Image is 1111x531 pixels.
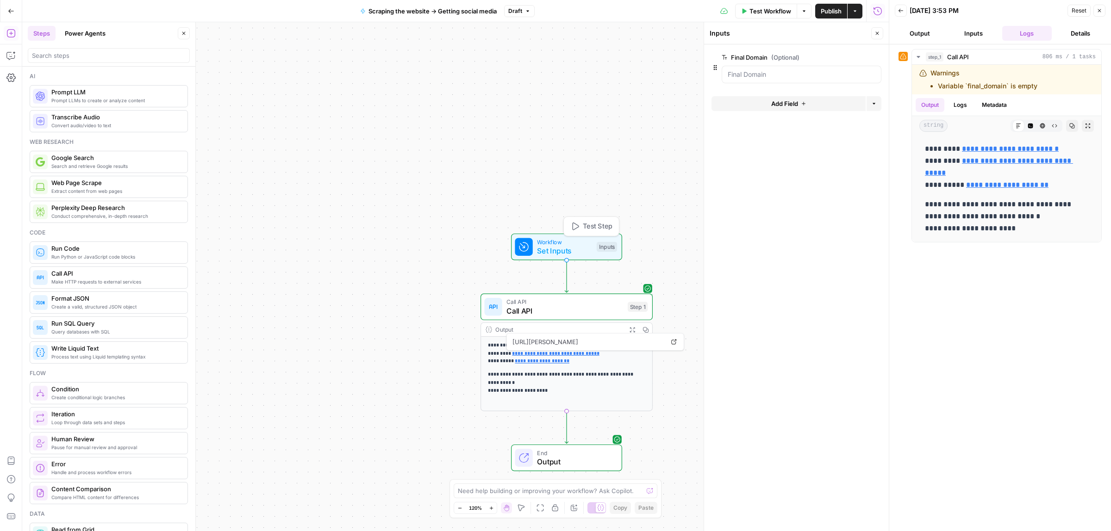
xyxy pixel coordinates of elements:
[51,409,180,419] span: Iteration
[51,494,180,501] span: Compare HTML content for differences
[735,4,797,19] button: Test Workflow
[710,29,868,38] div: Inputs
[821,6,842,16] span: Publish
[51,244,180,253] span: Run Code
[815,4,847,19] button: Publish
[51,303,180,310] span: Create a valid, structured JSON object
[948,98,973,112] button: Logs
[1002,26,1052,41] button: Logs
[537,456,612,467] span: Output
[508,7,522,15] span: Draft
[771,53,799,62] span: (Optional)
[1055,26,1105,41] button: Details
[938,81,1037,91] li: Variable `final_domain` is empty
[537,237,592,246] span: Workflow
[712,96,866,111] button: Add Field
[51,384,180,394] span: Condition
[728,70,875,79] input: Final Domain
[481,445,653,471] div: EndOutput
[947,52,969,62] span: Call API
[949,26,999,41] button: Inputs
[749,6,791,16] span: Test Workflow
[30,510,188,518] div: Data
[30,228,188,237] div: Code
[495,325,622,334] div: Output
[51,97,180,104] span: Prompt LLMs to create or analyze content
[51,112,180,122] span: Transcribe Audio
[1042,53,1096,61] span: 806 ms / 1 tasks
[51,212,180,220] span: Conduct comprehensive, in-depth research
[469,504,482,512] span: 120%
[51,434,180,444] span: Human Review
[51,122,180,129] span: Convert audio/video to text
[32,51,186,60] input: Search steps
[771,99,798,108] span: Add Field
[613,504,627,512] span: Copy
[919,120,948,132] span: string
[638,504,654,512] span: Paste
[1072,6,1086,15] span: Reset
[895,26,945,41] button: Output
[565,260,568,292] g: Edge from start to step_1
[537,448,612,457] span: End
[926,52,943,62] span: step_1
[51,278,180,285] span: Make HTTP requests to external services
[36,488,45,498] img: vrinnnclop0vshvmafd7ip1g7ohf
[368,6,497,16] span: Scraping the website -> Getting social media
[51,203,180,212] span: Perplexity Deep Research
[30,369,188,377] div: Flow
[511,333,666,350] span: [URL][PERSON_NAME]
[51,187,180,195] span: Extract content from web pages
[51,319,180,328] span: Run SQL Query
[51,444,180,451] span: Pause for manual review and approval
[506,297,623,306] span: Call API
[51,394,180,401] span: Create conditional logic branches
[537,245,592,256] span: Set Inputs
[51,459,180,469] span: Error
[610,502,631,514] button: Copy
[504,5,535,17] button: Draft
[355,4,502,19] button: Scraping the website -> Getting social media
[628,302,648,312] div: Step 1
[59,26,111,41] button: Power Agents
[506,305,623,316] span: Call API
[912,49,1101,64] button: 806 ms / 1 tasks
[565,411,568,443] g: Edge from step_1 to end
[1067,5,1091,17] button: Reset
[597,242,617,252] div: Inputs
[30,138,188,146] div: Web research
[51,419,180,426] span: Loop through data sets and steps
[30,72,188,80] div: Ai
[51,484,180,494] span: Content Comparison
[51,87,180,97] span: Prompt LLM
[912,65,1101,242] div: 806 ms / 1 tasks
[28,26,56,41] button: Steps
[51,469,180,476] span: Handle and process workflow errors
[930,68,1037,91] div: Warnings
[51,153,180,162] span: Google Search
[51,269,180,278] span: Call API
[51,253,180,260] span: Run Python or JavaScript code blocks
[51,353,180,360] span: Process text using Liquid templating syntax
[481,234,653,260] div: WorkflowSet InputsInputsTest Step
[635,502,657,514] button: Paste
[51,294,180,303] span: Format JSON
[51,162,180,170] span: Search and retrieve Google results
[51,328,180,335] span: Query databases with SQL
[976,98,1012,112] button: Metadata
[51,178,180,187] span: Web Page Scrape
[916,98,944,112] button: Output
[51,344,180,353] span: Write Liquid Text
[722,53,829,62] label: Final Domain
